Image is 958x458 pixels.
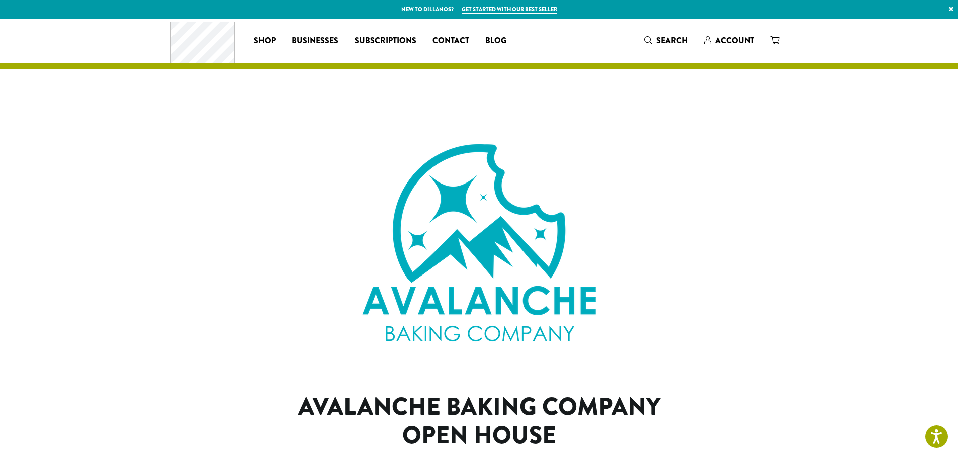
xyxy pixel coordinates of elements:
[292,35,338,47] span: Businesses
[656,35,688,46] span: Search
[462,5,557,14] a: Get started with our best seller
[485,35,506,47] span: Blog
[246,33,284,49] a: Shop
[715,35,754,46] span: Account
[636,32,696,49] a: Search
[264,393,694,450] h1: Avalanche Baking Company Open House
[432,35,469,47] span: Contact
[254,35,276,47] span: Shop
[355,35,416,47] span: Subscriptions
